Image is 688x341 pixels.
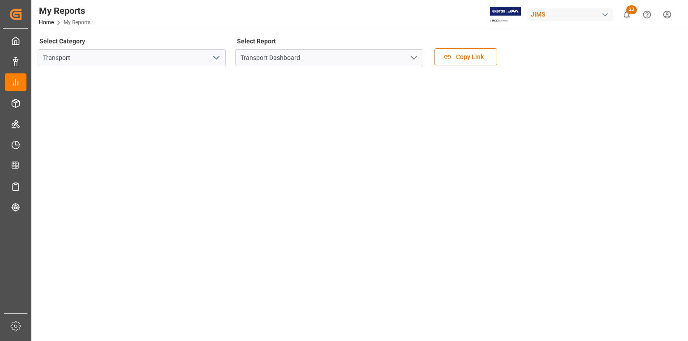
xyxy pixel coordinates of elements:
[637,4,657,25] button: Help Center
[407,51,420,65] button: open menu
[434,48,497,65] button: Copy Link
[39,19,54,26] a: Home
[490,7,521,22] img: Exertis%20JAM%20-%20Email%20Logo.jpg_1722504956.jpg
[626,5,637,14] span: 23
[38,49,226,66] input: Type to search/select
[235,49,423,66] input: Type to search/select
[527,6,617,23] button: JIMS
[235,35,277,47] label: Select Report
[451,52,488,62] span: Copy Link
[38,35,86,47] label: Select Category
[527,8,613,21] div: JIMS
[617,4,637,25] button: show 23 new notifications
[209,51,223,65] button: open menu
[39,4,90,17] div: My Reports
